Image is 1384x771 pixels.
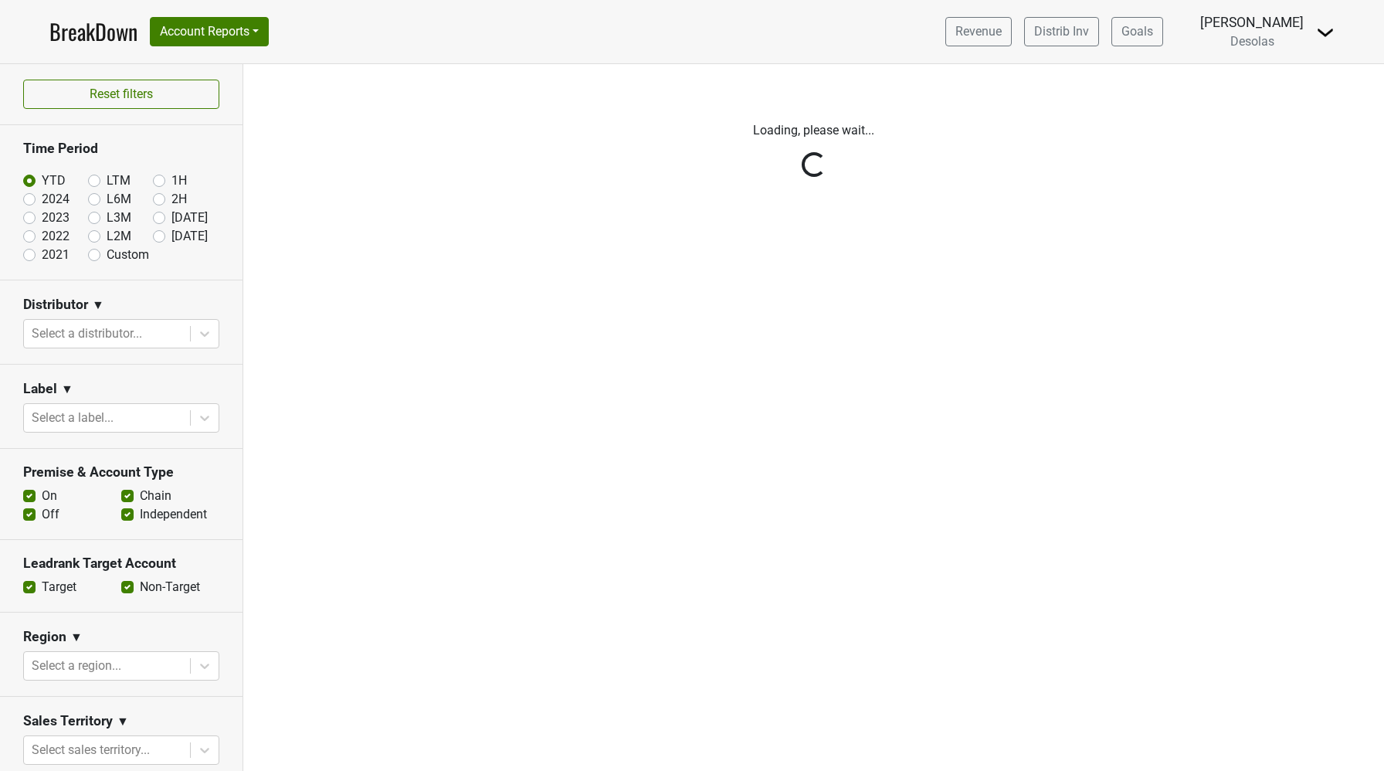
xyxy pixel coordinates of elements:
[1200,12,1304,32] div: [PERSON_NAME]
[1316,23,1335,42] img: Dropdown Menu
[150,17,269,46] button: Account Reports
[49,15,137,48] a: BreakDown
[1024,17,1099,46] a: Distrib Inv
[1111,17,1163,46] a: Goals
[1230,34,1274,49] span: Desolas
[385,121,1243,140] p: Loading, please wait...
[945,17,1012,46] a: Revenue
